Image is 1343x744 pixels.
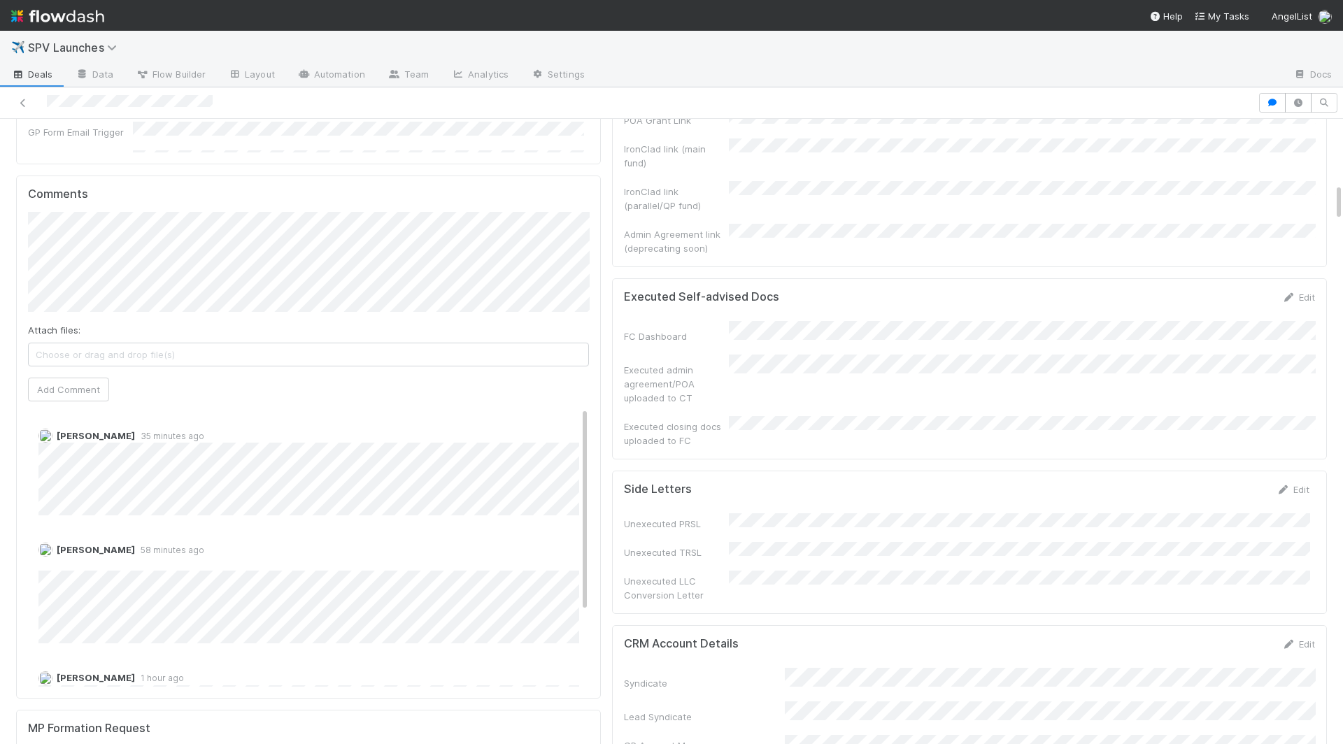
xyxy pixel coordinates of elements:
[136,67,206,81] span: Flow Builder
[1272,10,1312,22] span: AngelList
[57,430,135,441] span: [PERSON_NAME]
[135,431,204,441] span: 35 minutes ago
[28,722,150,736] h5: MP Formation Request
[38,429,52,443] img: avatar_04c93a9d-6392-4423-b69d-d0825afb0a62.png
[28,378,109,401] button: Add Comment
[1282,64,1343,87] a: Docs
[11,41,25,53] span: ✈️
[29,343,588,366] span: Choose or drag and drop file(s)
[624,185,729,213] div: IronClad link (parallel/QP fund)
[624,329,729,343] div: FC Dashboard
[624,676,785,690] div: Syndicate
[28,187,589,201] h5: Comments
[624,142,729,170] div: IronClad link (main fund)
[624,290,779,304] h5: Executed Self-advised Docs
[28,41,124,55] span: SPV Launches
[286,64,376,87] a: Automation
[38,671,52,685] img: avatar_04c93a9d-6392-4423-b69d-d0825afb0a62.png
[28,323,80,337] label: Attach files:
[624,545,729,559] div: Unexecuted TRSL
[624,710,785,724] div: Lead Syndicate
[624,113,729,127] div: POA Grant Link
[624,420,729,448] div: Executed closing docs uploaded to FC
[135,545,204,555] span: 58 minutes ago
[1149,9,1183,23] div: Help
[624,637,739,651] h5: CRM Account Details
[376,64,440,87] a: Team
[1194,9,1249,23] a: My Tasks
[28,125,133,139] div: GP Form Email Trigger
[624,227,729,255] div: Admin Agreement link (deprecating soon)
[624,482,692,496] h5: Side Letters
[1318,10,1332,24] img: avatar_aa70801e-8de5-4477-ab9d-eb7c67de69c1.png
[38,543,52,557] img: avatar_aa70801e-8de5-4477-ab9d-eb7c67de69c1.png
[624,363,729,405] div: Executed admin agreement/POA uploaded to CT
[11,4,104,28] img: logo-inverted-e16ddd16eac7371096b0.svg
[520,64,596,87] a: Settings
[57,672,135,683] span: [PERSON_NAME]
[125,64,217,87] a: Flow Builder
[1282,638,1315,650] a: Edit
[57,544,135,555] span: [PERSON_NAME]
[624,574,729,602] div: Unexecuted LLC Conversion Letter
[1194,10,1249,22] span: My Tasks
[440,64,520,87] a: Analytics
[1277,484,1309,495] a: Edit
[64,64,125,87] a: Data
[624,517,729,531] div: Unexecuted PRSL
[1282,292,1315,303] a: Edit
[135,673,184,683] span: 1 hour ago
[11,67,53,81] span: Deals
[217,64,286,87] a: Layout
